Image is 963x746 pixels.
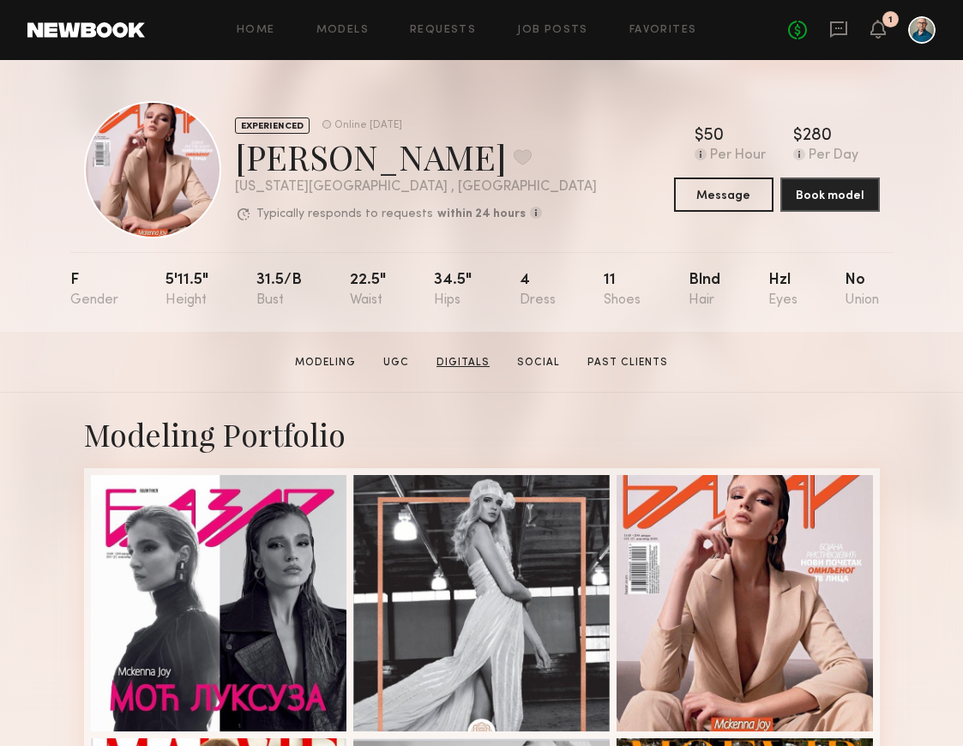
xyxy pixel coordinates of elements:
a: Past Clients [581,355,675,370]
button: Message [674,177,773,212]
a: Models [316,25,369,36]
a: Home [237,25,275,36]
div: 31.5/b [256,273,302,308]
div: [US_STATE][GEOGRAPHIC_DATA] , [GEOGRAPHIC_DATA] [235,180,597,195]
div: Per Hour [710,148,766,164]
p: Typically responds to requests [256,208,433,220]
div: $ [793,128,803,145]
div: 4 [520,273,556,308]
div: 22.5" [350,273,386,308]
a: Modeling [288,355,363,370]
div: Hzl [768,273,797,308]
a: Digitals [430,355,497,370]
a: Social [510,355,567,370]
div: [PERSON_NAME] [235,134,597,179]
div: 280 [803,128,832,145]
div: Blnd [689,273,720,308]
div: Per Day [809,148,858,164]
div: 34.5" [434,273,472,308]
div: No [845,273,879,308]
div: EXPERIENCED [235,117,310,134]
div: 1 [888,15,893,25]
a: Requests [410,25,476,36]
button: Book model [780,177,880,212]
div: 5'11.5" [166,273,208,308]
a: Job Posts [517,25,588,36]
div: Modeling Portfolio [84,413,880,454]
a: Favorites [629,25,697,36]
b: within 24 hours [437,208,526,220]
div: F [70,273,118,308]
div: Online [DATE] [334,120,402,131]
div: 50 [704,128,724,145]
a: UGC [376,355,416,370]
div: 11 [604,273,641,308]
div: $ [695,128,704,145]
